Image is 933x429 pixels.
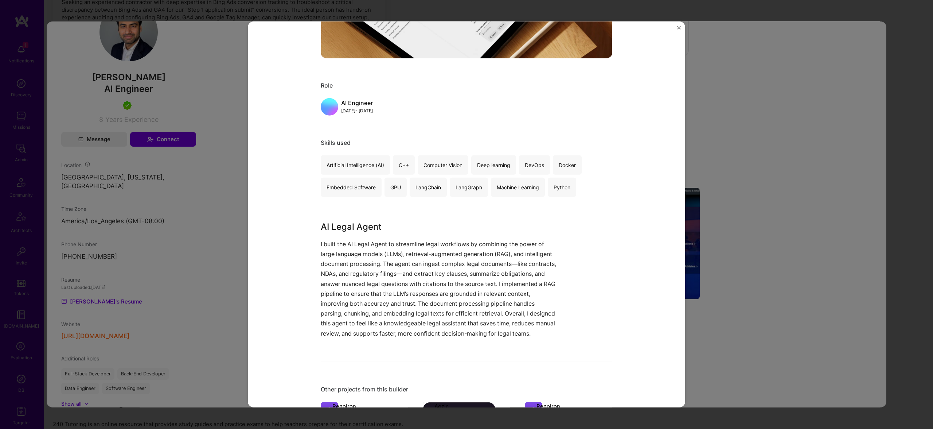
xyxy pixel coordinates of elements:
div: [DATE] - [DATE] [341,107,373,115]
div: Artificial Intelligence (AI) [321,155,390,175]
div: Other projects from this builder [321,386,612,393]
div: Skills used [321,139,612,147]
div: Docker [553,155,582,175]
img: placeholder.5677c315.png [321,98,338,116]
div: DevOps [519,155,550,175]
img: Company logo [321,402,338,420]
p: I built the AI Legal Agent to streamline legal workflows by combining the power of large language... [321,239,558,339]
div: Role [321,82,612,89]
div: Deep learning [471,155,516,175]
div: Embedded Software [321,178,382,197]
div: Renoiron [536,402,560,410]
div: Renoiron [332,402,356,410]
div: C++ [393,155,415,175]
img: Company logo [525,402,542,420]
div: LangChain [410,178,447,197]
div: Machine Learning [491,178,545,197]
div: GPU [384,178,407,197]
div: AI Engineer [341,99,373,107]
div: LangGraph [450,178,488,197]
div: Computer Vision [418,155,468,175]
div: Python [548,178,576,197]
div: Aozic [434,402,449,410]
h3: AI Legal Agent [321,220,558,233]
button: Close [677,26,681,34]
